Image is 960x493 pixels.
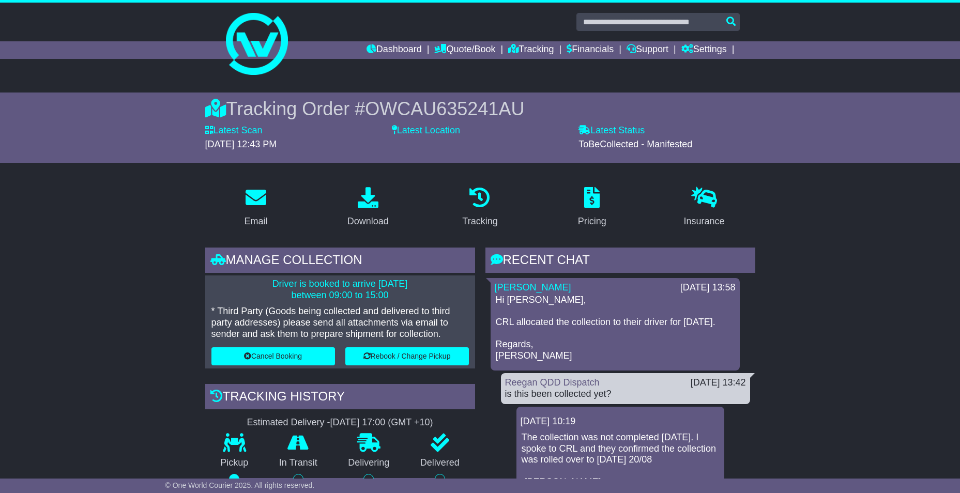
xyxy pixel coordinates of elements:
label: Latest Location [392,125,460,136]
div: [DATE] 17:00 (GMT +10) [330,417,433,428]
a: [PERSON_NAME] [495,282,571,292]
div: RECENT CHAT [485,248,755,275]
p: Pickup [205,457,264,469]
div: Download [347,214,389,228]
p: Driver is booked to arrive [DATE] between 09:00 to 15:00 [211,279,469,301]
div: Estimated Delivery - [205,417,475,428]
div: Tracking history [205,384,475,412]
a: Tracking [508,41,554,59]
p: The collection was not completed [DATE]. I spoke to CRL and they confirmed the collection was rol... [522,432,719,488]
label: Latest Status [578,125,645,136]
div: [DATE] 10:19 [521,416,720,427]
a: Insurance [677,183,732,232]
span: OWCAU635241AU [365,98,524,119]
p: In Transit [264,457,333,469]
span: ToBeCollected - Manifested [578,139,692,149]
a: Download [341,183,395,232]
div: Manage collection [205,248,475,275]
a: Email [237,183,274,232]
p: Delivering [333,457,405,469]
button: Cancel Booking [211,347,335,365]
div: Email [244,214,267,228]
span: © One World Courier 2025. All rights reserved. [165,481,315,489]
div: Tracking Order # [205,98,755,120]
div: Pricing [578,214,606,228]
a: Reegan QDD Dispatch [505,377,600,388]
div: is this been collected yet? [505,389,746,400]
span: [DATE] 12:43 PM [205,139,277,149]
a: Pricing [571,183,613,232]
p: Delivered [405,457,475,469]
div: Insurance [684,214,725,228]
p: Hi [PERSON_NAME], CRL allocated the collection to their driver for [DATE]. Regards, [PERSON_NAME] [496,295,735,362]
p: * Third Party (Goods being collected and delivered to third party addresses) please send all atta... [211,306,469,340]
a: Quote/Book [434,41,495,59]
a: Financials [567,41,614,59]
div: [DATE] 13:42 [691,377,746,389]
div: Tracking [462,214,497,228]
label: Latest Scan [205,125,263,136]
a: Dashboard [367,41,422,59]
a: Support [627,41,668,59]
button: Rebook / Change Pickup [345,347,469,365]
a: Settings [681,41,727,59]
div: [DATE] 13:58 [680,282,736,294]
a: Tracking [455,183,504,232]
